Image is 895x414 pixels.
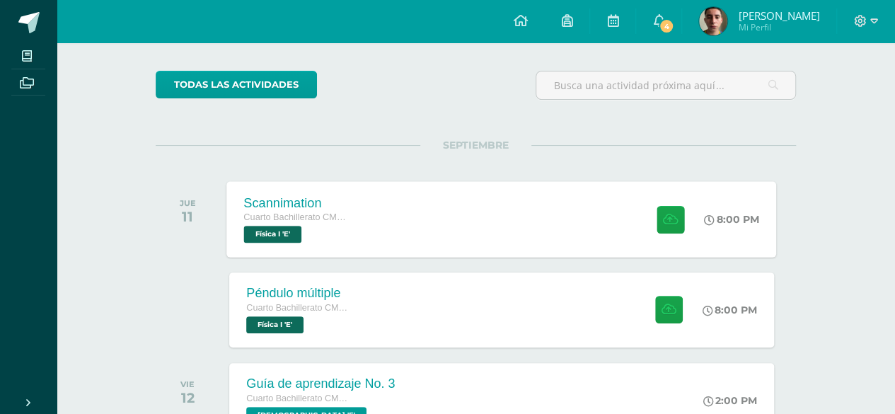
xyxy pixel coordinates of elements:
[244,212,352,222] span: Cuarto Bachillerato CMP Bachillerato en CCLL con Orientación en Computación
[246,286,352,301] div: Péndulo múltiple
[420,139,531,151] span: SEPTIEMBRE
[180,379,195,389] div: VIE
[180,389,195,406] div: 12
[659,18,674,34] span: 4
[246,316,304,333] span: Física I 'E'
[246,303,352,313] span: Cuarto Bachillerato CMP Bachillerato en CCLL con Orientación en Computación
[244,226,302,243] span: Física I 'E'
[246,393,352,403] span: Cuarto Bachillerato CMP Bachillerato en CCLL con Orientación en Computación
[180,198,196,208] div: JUE
[703,304,757,316] div: 8:00 PM
[705,213,760,226] div: 8:00 PM
[246,376,395,391] div: Guía de aprendizaje No. 3
[703,394,757,407] div: 2:00 PM
[738,8,819,23] span: [PERSON_NAME]
[244,195,352,210] div: Scannimation
[699,7,727,35] img: 044cd840ee35b6f0a796e2904b173438.png
[536,71,795,99] input: Busca una actividad próxima aquí...
[180,208,196,225] div: 11
[738,21,819,33] span: Mi Perfil
[156,71,317,98] a: todas las Actividades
